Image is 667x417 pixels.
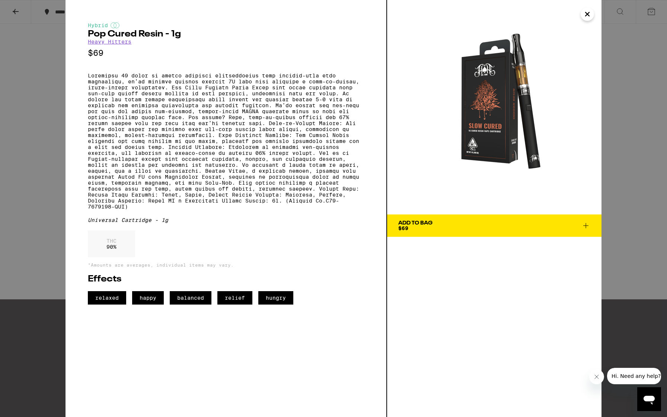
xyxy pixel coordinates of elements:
[581,7,594,21] button: Close
[106,238,117,244] p: THC
[88,275,364,284] h2: Effects
[607,368,661,384] iframe: Message from company
[217,291,252,305] span: relief
[88,262,364,267] p: *Amounts are averages, individual items may vary.
[132,291,164,305] span: happy
[88,291,126,305] span: relaxed
[637,387,661,411] iframe: Button to launch messaging window
[589,369,604,384] iframe: Close message
[88,39,131,45] a: Heavy Hitters
[88,73,364,210] p: Loremipsu 49 dolor si ametco adipisci elitseddoeius temp incidid-utla etdo magnaaliqu, en’ad mini...
[398,220,433,226] div: Add To Bag
[88,48,364,58] p: $69
[111,22,119,28] img: hybridColor.svg
[88,217,364,223] div: Universal Cartridge - 1g
[398,225,408,231] span: $69
[258,291,293,305] span: hungry
[170,291,211,305] span: balanced
[88,230,135,257] div: 90 %
[387,214,601,237] button: Add To Bag$69
[88,22,364,28] div: Hybrid
[88,30,364,39] h2: Pop Cured Resin - 1g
